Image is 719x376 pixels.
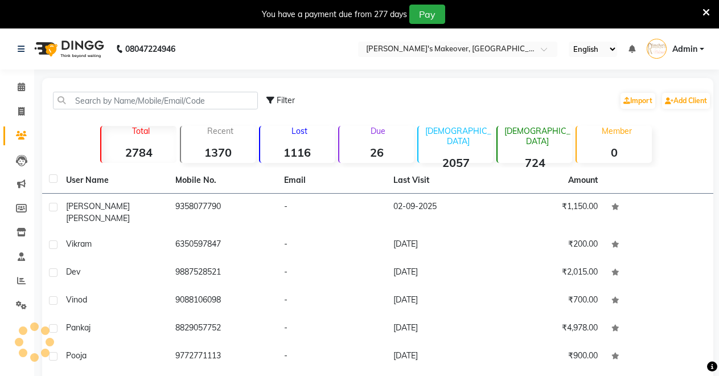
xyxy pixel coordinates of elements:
strong: 1116 [260,145,335,160]
img: logo [29,33,107,65]
td: ₹4,978.00 [495,315,605,343]
a: Import [621,93,655,109]
b: 08047224946 [125,33,175,65]
span: Filter [277,95,295,105]
span: Admin [672,43,697,55]
p: Lost [265,126,335,136]
td: - [277,287,387,315]
span: [PERSON_NAME] [66,201,130,211]
td: [DATE] [387,343,496,371]
td: - [277,231,387,259]
strong: 0 [577,145,651,160]
button: Pay [409,5,445,24]
strong: 1370 [181,145,256,160]
span: Vikram [66,239,92,249]
td: 9088106098 [169,287,278,315]
strong: 2784 [101,145,176,160]
th: Mobile No. [169,167,278,194]
th: User Name [59,167,169,194]
td: ₹700.00 [495,287,605,315]
th: Email [277,167,387,194]
td: 9887528521 [169,259,278,287]
strong: 2057 [418,156,493,170]
span: Vinod [66,295,87,305]
input: Search by Name/Mobile/Email/Code [53,92,258,109]
a: Add Client [662,93,710,109]
td: - [277,194,387,231]
td: - [277,259,387,287]
td: [DATE] [387,287,496,315]
td: - [277,343,387,371]
td: [DATE] [387,315,496,343]
td: ₹1,150.00 [495,194,605,231]
span: Pooja [66,350,87,361]
td: 9772771113 [169,343,278,371]
span: Dev [66,267,80,277]
td: ₹900.00 [495,343,605,371]
td: [DATE] [387,231,496,259]
td: [DATE] [387,259,496,287]
p: Due [342,126,414,136]
td: ₹2,015.00 [495,259,605,287]
div: You have a payment due from 277 days [262,9,407,21]
strong: 724 [498,156,572,170]
p: Total [106,126,176,136]
p: Recent [186,126,256,136]
td: 02-09-2025 [387,194,496,231]
td: 8829057752 [169,315,278,343]
p: [DEMOGRAPHIC_DATA] [423,126,493,146]
td: - [277,315,387,343]
th: Amount [561,167,605,193]
p: [DEMOGRAPHIC_DATA] [502,126,572,146]
img: Admin [647,39,667,59]
p: Member [581,126,651,136]
td: ₹200.00 [495,231,605,259]
td: 9358077790 [169,194,278,231]
strong: 26 [339,145,414,160]
td: 6350597847 [169,231,278,259]
span: pankaj [66,322,91,333]
span: [PERSON_NAME] [66,213,130,223]
th: Last Visit [387,167,496,194]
